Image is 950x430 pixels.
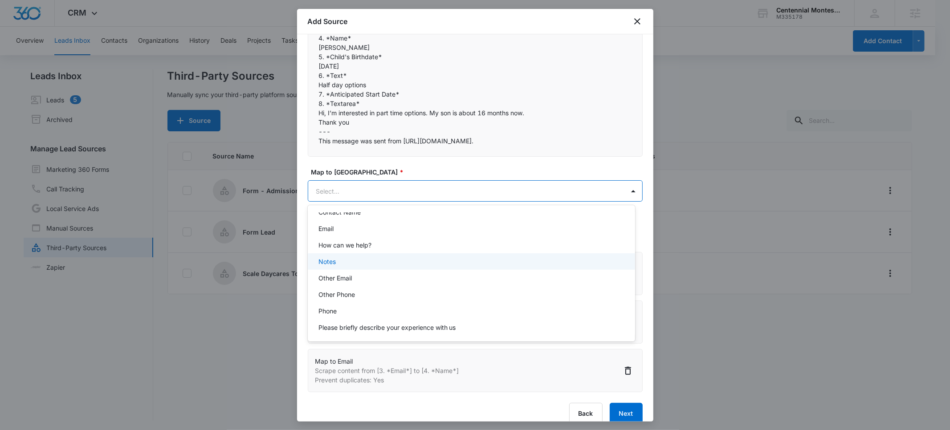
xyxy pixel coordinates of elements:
p: Contact Name [318,207,361,217]
p: Please briefly describe your experience with us [318,323,456,332]
p: Email [318,224,334,233]
p: How can we help? [318,240,371,250]
p: Notes [318,257,336,266]
p: Other Email [318,273,352,283]
p: Other Phone [318,290,355,299]
p: Phone [318,306,337,316]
